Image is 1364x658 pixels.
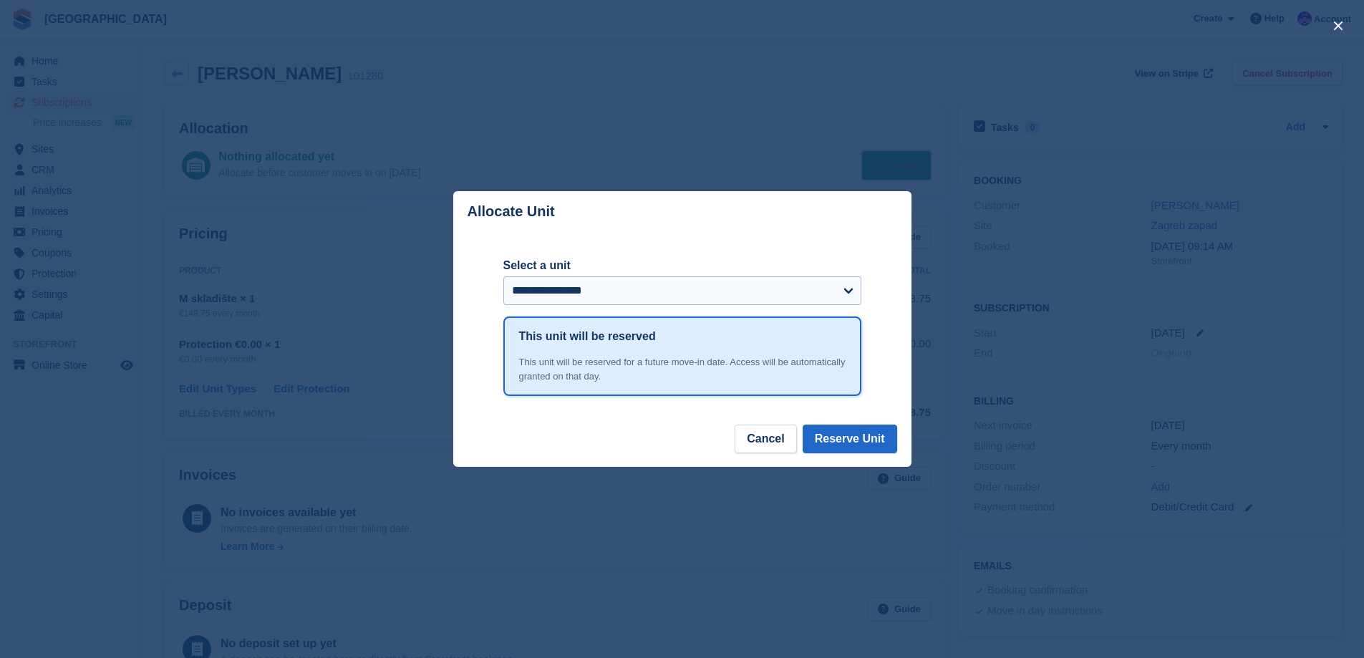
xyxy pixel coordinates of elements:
[519,328,656,345] h1: This unit will be reserved
[519,355,846,383] div: This unit will be reserved for a future move-in date. Access will be automatically granted on tha...
[735,425,796,453] button: Cancel
[468,203,555,220] p: Allocate Unit
[803,425,897,453] button: Reserve Unit
[1327,14,1350,37] button: close
[503,257,861,274] label: Select a unit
